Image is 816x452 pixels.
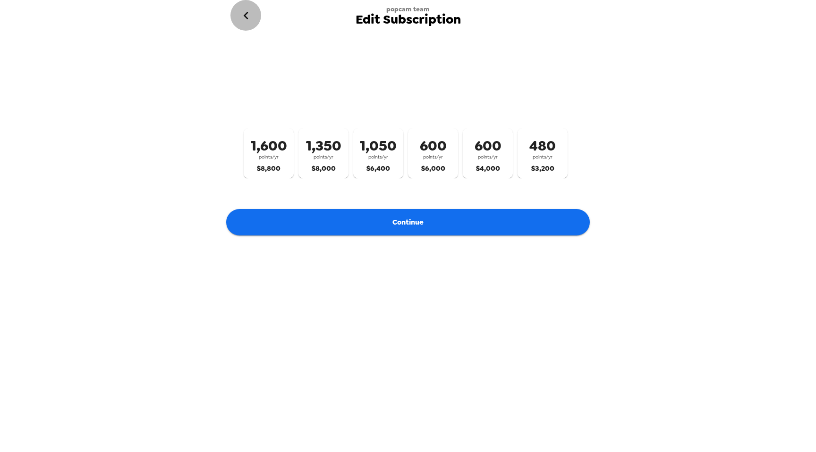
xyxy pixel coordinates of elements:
h6: $3,200 [531,163,554,175]
h6: 480 [529,135,556,157]
h6: $4,000 [476,163,500,175]
h6: $8,000 [312,163,336,175]
p: You can edit or cancel your subscription any time with 30 days notice before annual renewal. [226,100,590,112]
h6: 1,350 [306,135,341,157]
h6: points/yr [368,153,388,161]
h6: points/yr [259,153,279,161]
p: You’ll use points to capture and share photos on popcam. Based on your photo plan, this package i... [226,68,590,91]
h6: $6,400 [366,163,390,175]
button: Continue [226,209,590,235]
h6: points/yr [478,153,498,161]
span: popcam team [386,5,430,13]
h6: 1,600 [251,135,287,157]
h6: 1,050 [360,135,397,157]
h6: $8,800 [257,163,280,175]
h6: 600 [420,135,447,157]
h6: points/yr [423,153,443,161]
span: Edit Subscription [356,13,461,26]
h6: points/yr [314,153,333,161]
h6: $6,000 [421,163,445,175]
h6: 600 [475,135,501,157]
p: Let's get started [226,38,590,59]
h6: points/yr [533,153,552,161]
